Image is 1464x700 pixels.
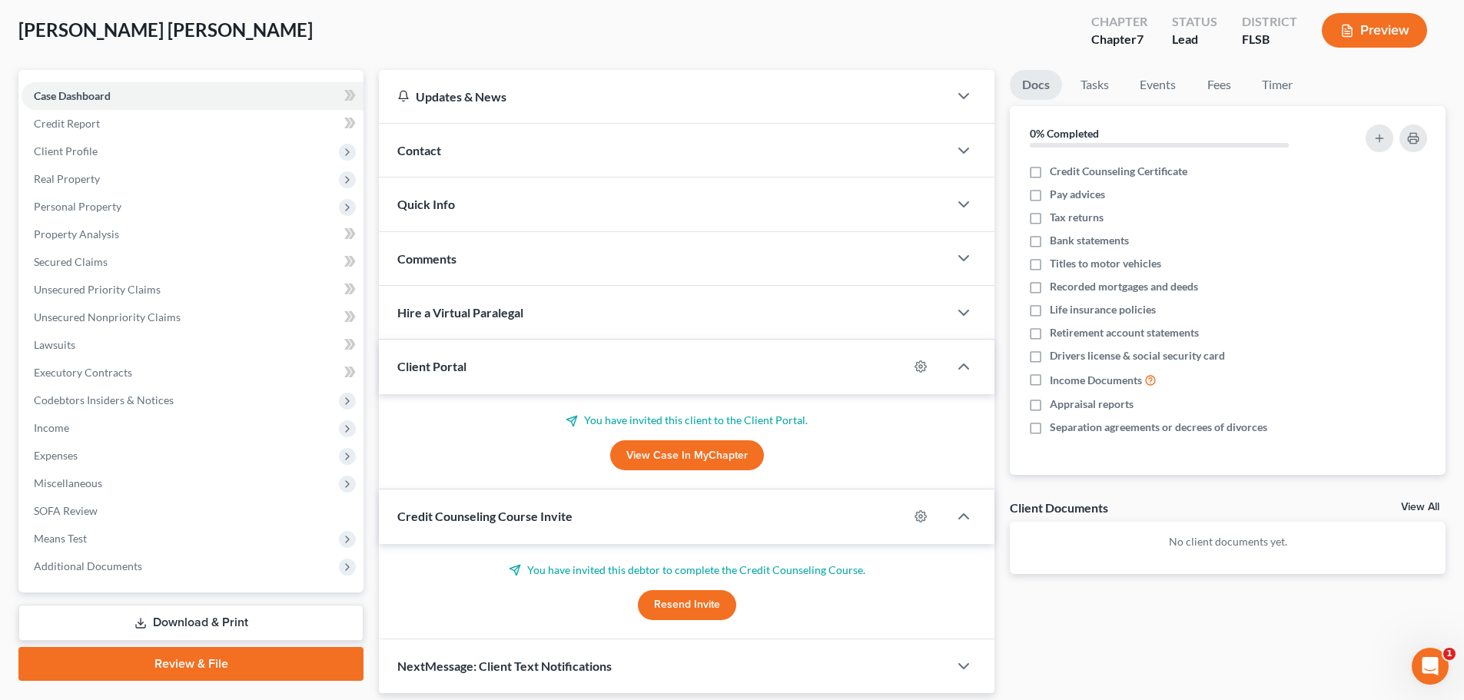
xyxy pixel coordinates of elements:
[1091,31,1147,48] div: Chapter
[1050,164,1187,179] span: Credit Counseling Certificate
[1010,499,1108,516] div: Client Documents
[1050,233,1129,248] span: Bank statements
[18,605,364,641] a: Download & Print
[1242,31,1297,48] div: FLSB
[397,359,466,373] span: Client Portal
[22,359,364,386] a: Executory Contracts
[397,197,455,211] span: Quick Info
[22,82,364,110] a: Case Dashboard
[22,497,364,525] a: SOFA Review
[34,366,132,379] span: Executory Contracts
[22,304,364,331] a: Unsecured Nonpriority Claims
[34,144,98,158] span: Client Profile
[1137,32,1144,46] span: 7
[1050,325,1199,340] span: Retirement account statements
[1010,70,1062,100] a: Docs
[34,255,108,268] span: Secured Claims
[1050,348,1225,363] span: Drivers license & social security card
[34,227,119,241] span: Property Analysis
[1412,648,1449,685] iframe: Intercom live chat
[34,476,102,489] span: Miscellaneous
[22,221,364,248] a: Property Analysis
[1401,502,1439,513] a: View All
[34,89,111,102] span: Case Dashboard
[1172,13,1217,31] div: Status
[1050,279,1198,294] span: Recorded mortgages and deeds
[1050,420,1267,435] span: Separation agreements or decrees of divorces
[34,393,174,406] span: Codebtors Insiders & Notices
[1022,534,1433,549] p: No client documents yet.
[397,562,976,578] p: You have invited this debtor to complete the Credit Counseling Course.
[18,18,313,41] span: [PERSON_NAME] [PERSON_NAME]
[34,338,75,351] span: Lawsuits
[34,200,121,213] span: Personal Property
[34,117,100,130] span: Credit Report
[1091,13,1147,31] div: Chapter
[34,504,98,517] span: SOFA Review
[1050,396,1134,412] span: Appraisal reports
[1172,31,1217,48] div: Lead
[34,310,181,323] span: Unsecured Nonpriority Claims
[1242,13,1297,31] div: District
[34,559,142,572] span: Additional Documents
[18,647,364,681] a: Review & File
[397,305,523,320] span: Hire a Virtual Paralegal
[610,440,764,471] a: View Case in MyChapter
[34,449,78,462] span: Expenses
[34,172,100,185] span: Real Property
[1050,373,1142,388] span: Income Documents
[34,532,87,545] span: Means Test
[1443,648,1456,660] span: 1
[638,590,736,621] button: Resend Invite
[1194,70,1243,100] a: Fees
[397,88,930,105] div: Updates & News
[1050,210,1104,225] span: Tax returns
[22,110,364,138] a: Credit Report
[34,421,69,434] span: Income
[397,143,441,158] span: Contact
[397,413,976,428] p: You have invited this client to the Client Portal.
[22,248,364,276] a: Secured Claims
[1322,13,1427,48] button: Preview
[1068,70,1121,100] a: Tasks
[1127,70,1188,100] a: Events
[1050,256,1161,271] span: Titles to motor vehicles
[1050,187,1105,202] span: Pay advices
[22,331,364,359] a: Lawsuits
[1050,302,1156,317] span: Life insurance policies
[22,276,364,304] a: Unsecured Priority Claims
[397,251,456,266] span: Comments
[397,509,573,523] span: Credit Counseling Course Invite
[34,283,161,296] span: Unsecured Priority Claims
[1030,127,1099,140] strong: 0% Completed
[1250,70,1305,100] a: Timer
[397,659,612,673] span: NextMessage: Client Text Notifications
